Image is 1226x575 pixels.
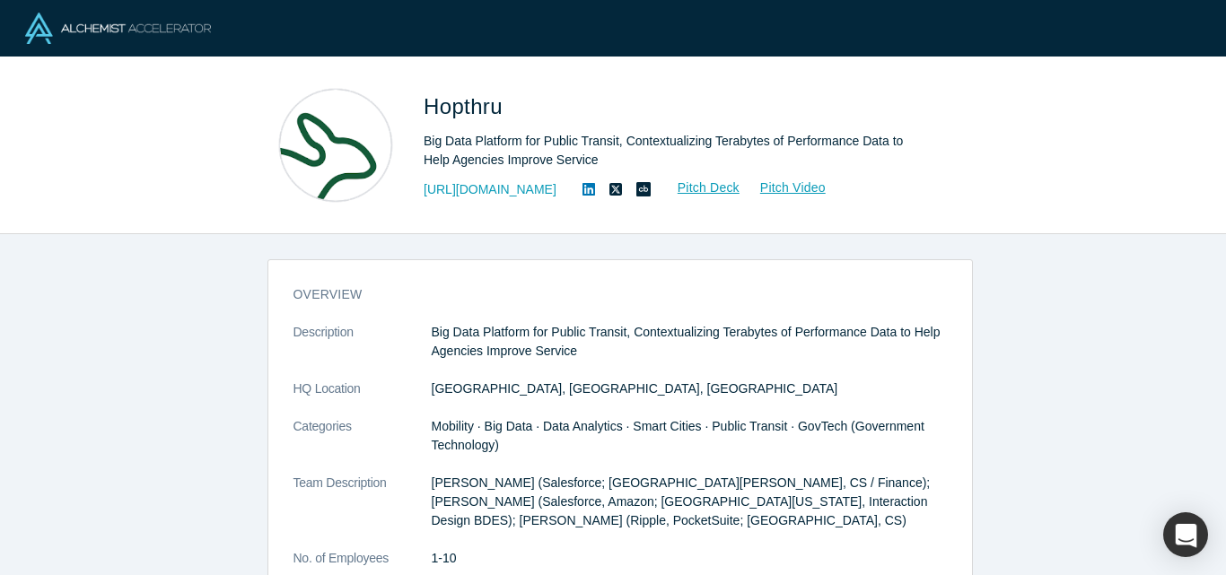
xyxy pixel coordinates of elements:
[273,83,398,208] img: Hopthru's Logo
[424,180,556,199] a: [URL][DOMAIN_NAME]
[25,13,211,44] img: Alchemist Logo
[293,379,432,417] dt: HQ Location
[293,417,432,474] dt: Categories
[293,285,922,304] h3: overview
[432,549,947,568] dd: 1-10
[293,323,432,379] dt: Description
[424,94,509,118] span: Hopthru
[424,132,926,170] div: Big Data Platform for Public Transit, Contextualizing Terabytes of Performance Data to Help Agenc...
[432,379,947,398] dd: [GEOGRAPHIC_DATA], [GEOGRAPHIC_DATA], [GEOGRAPHIC_DATA]
[658,178,740,198] a: Pitch Deck
[432,474,947,530] p: [PERSON_NAME] (Salesforce; [GEOGRAPHIC_DATA][PERSON_NAME], CS / Finance); [PERSON_NAME] (Salesfor...
[432,323,947,361] p: Big Data Platform for Public Transit, Contextualizing Terabytes of Performance Data to Help Agenc...
[293,474,432,549] dt: Team Description
[740,178,827,198] a: Pitch Video
[432,419,924,452] span: Mobility · Big Data · Data Analytics · Smart Cities · Public Transit · GovTech (Government Techno...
